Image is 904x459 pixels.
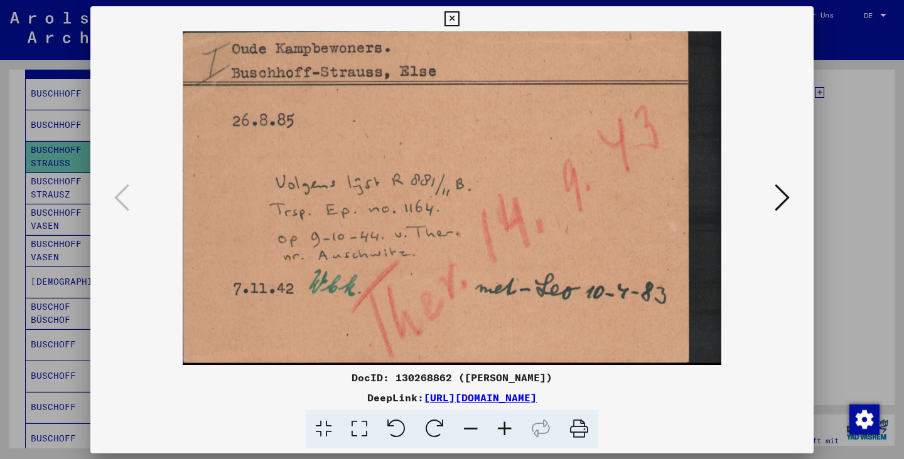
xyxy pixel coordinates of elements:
[849,404,880,435] img: Zustimmung ändern
[849,404,879,434] div: Zustimmung ändern
[133,31,771,365] img: 001.jpg
[90,390,814,405] div: DeepLink:
[90,370,814,385] div: DocID: 130268862 ([PERSON_NAME])
[424,391,537,404] a: [URL][DOMAIN_NAME]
